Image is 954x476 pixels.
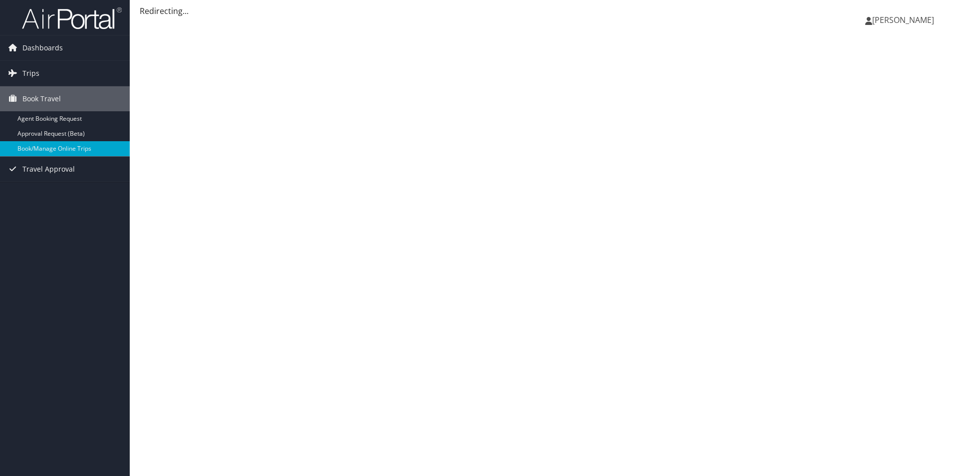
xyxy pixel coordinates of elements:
[22,35,63,60] span: Dashboards
[22,6,122,30] img: airportal-logo.png
[872,14,934,25] span: [PERSON_NAME]
[140,5,944,17] div: Redirecting...
[22,157,75,182] span: Travel Approval
[865,5,944,35] a: [PERSON_NAME]
[22,61,39,86] span: Trips
[22,86,61,111] span: Book Travel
